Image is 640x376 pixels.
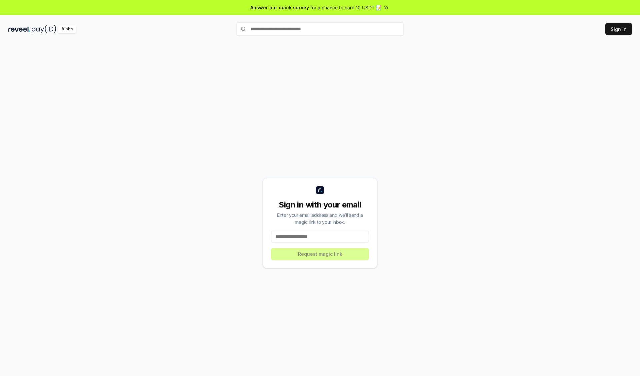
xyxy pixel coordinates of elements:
div: Enter your email address and we’ll send a magic link to your inbox. [271,211,369,225]
span: Answer our quick survey [250,4,309,11]
img: reveel_dark [8,25,30,33]
img: logo_small [316,186,324,194]
span: for a chance to earn 10 USDT 📝 [310,4,382,11]
img: pay_id [32,25,56,33]
div: Sign in with your email [271,199,369,210]
button: Sign In [605,23,632,35]
div: Alpha [58,25,76,33]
